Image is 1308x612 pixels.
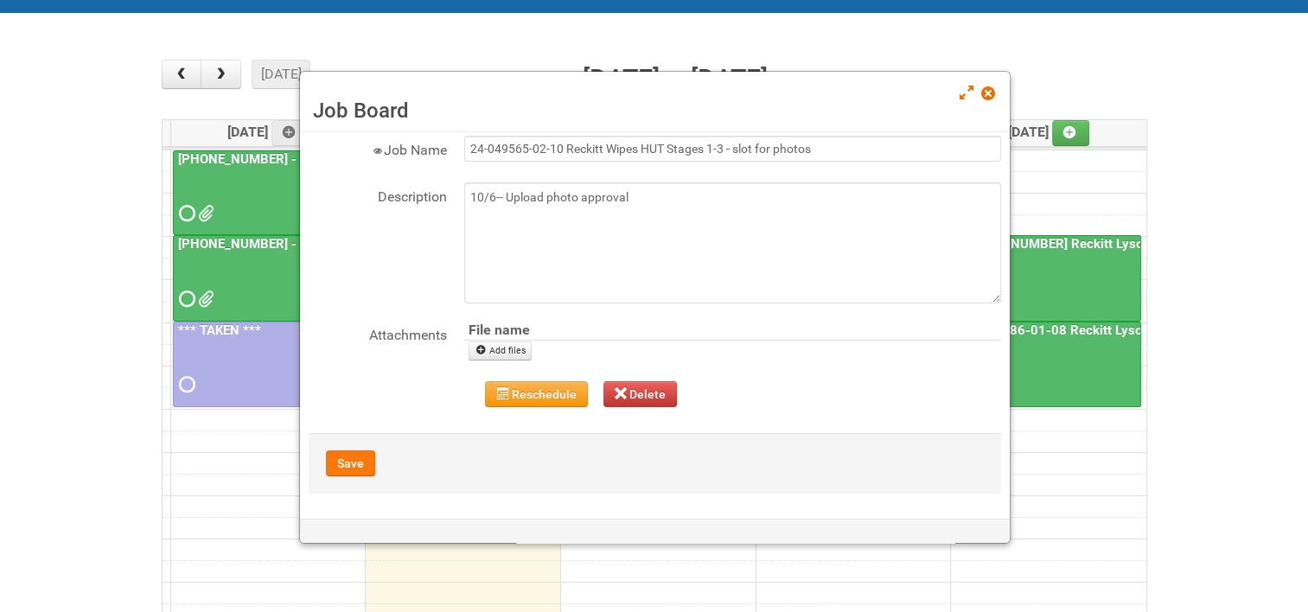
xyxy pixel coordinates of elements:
a: Add an event [271,120,309,146]
button: [DATE] [252,60,310,89]
textarea: 10/6-- Upload photo approval [464,182,1001,303]
span: Lion25-055556-01_LABELS_03Oct25.xlsx MOR - 25-055556-01.xlsm G147.png G258.png G369.png M147.png ... [198,207,210,220]
button: Reschedule [485,381,588,407]
label: Description [309,182,447,207]
span: [DATE] [1008,124,1090,140]
span: Requested [179,293,191,305]
a: Add files [469,341,532,360]
a: [PHONE_NUMBER] - Naked Reformulation Mailing 1 PHOTOS [173,235,360,321]
a: [PHONE_NUMBER] Reckitt Lysol Wipes Stage 4 - labeling day [953,235,1141,321]
span: Requested [179,379,191,391]
h2: [DATE] – [DATE] [583,60,768,99]
a: [PHONE_NUMBER] - Naked Reformulation Mailing 1 PHOTOS [175,236,537,252]
a: Add an event [1052,120,1090,146]
th: File name [464,321,656,341]
button: Save [326,450,375,476]
span: Requested [179,207,191,220]
span: [DATE] [227,124,309,140]
span: GROUP 1003.jpg GROUP 1003 (2).jpg GROUP 1003 (3).jpg GROUP 1003 (4).jpg GROUP 1003 (5).jpg GROUP ... [198,293,210,305]
h3: Job Board [313,98,997,124]
a: [PHONE_NUMBER] - Naked Reformulation Mailing 1 [175,151,483,167]
button: Delete [603,381,678,407]
a: 25-011286-01-08 Reckitt Lysol Laundry Scented [953,322,1141,407]
label: Job Name [309,136,447,161]
a: [PHONE_NUMBER] - Naked Reformulation Mailing 1 [173,150,360,236]
a: 25-011286-01-08 Reckitt Lysol Laundry Scented [954,322,1248,338]
label: Attachments [309,321,447,346]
